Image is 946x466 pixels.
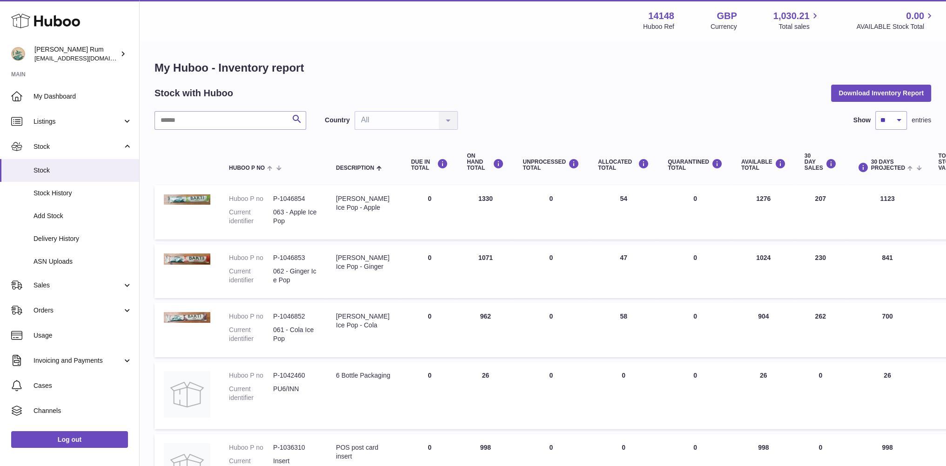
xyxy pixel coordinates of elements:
[34,45,118,63] div: [PERSON_NAME] Rum
[648,10,674,22] strong: 14148
[741,159,786,171] div: AVAILABLE Total
[11,431,128,448] a: Log out
[846,303,929,357] td: 700
[336,194,392,212] div: [PERSON_NAME] Ice Pop - Apple
[154,87,233,100] h2: Stock with Huboo
[336,312,392,330] div: [PERSON_NAME] Ice Pop - Cola
[402,303,457,357] td: 0
[164,194,210,205] img: product image
[34,189,132,198] span: Stock History
[34,117,122,126] span: Listings
[732,303,795,357] td: 904
[34,212,132,220] span: Add Stock
[336,443,392,461] div: POS post card insert
[693,372,697,379] span: 0
[229,267,273,285] dt: Current identifier
[513,303,589,357] td: 0
[795,303,846,357] td: 262
[846,185,929,240] td: 1123
[773,10,810,22] span: 1,030.21
[856,22,935,31] span: AVAILABLE Stock Total
[273,312,317,321] dd: P-1046852
[229,253,273,262] dt: Huboo P no
[273,208,317,226] dd: 063 - Apple Ice Pop
[589,244,658,299] td: 47
[34,406,132,415] span: Channels
[34,142,122,151] span: Stock
[732,362,795,429] td: 26
[336,253,392,271] div: [PERSON_NAME] Ice Pop - Ginger
[831,85,931,101] button: Download Inventory Report
[34,356,122,365] span: Invoicing and Payments
[906,10,924,22] span: 0.00
[402,244,457,299] td: 0
[325,116,350,125] label: Country
[229,312,273,321] dt: Huboo P no
[795,185,846,240] td: 207
[457,303,513,357] td: 962
[34,381,132,390] span: Cases
[778,22,820,31] span: Total sales
[711,22,737,31] div: Currency
[693,313,697,320] span: 0
[34,234,132,243] span: Delivery History
[229,443,273,452] dt: Huboo P no
[336,165,374,171] span: Description
[457,362,513,429] td: 26
[229,165,265,171] span: Huboo P no
[336,371,392,380] div: 6 Bottle Packaging
[273,267,317,285] dd: 062 - Ginger Ice Pop
[795,244,846,299] td: 230
[693,195,697,202] span: 0
[598,159,649,171] div: ALLOCATED Total
[229,326,273,343] dt: Current identifier
[693,444,697,451] span: 0
[589,303,658,357] td: 58
[773,10,820,31] a: 1,030.21 Total sales
[34,281,122,290] span: Sales
[856,10,935,31] a: 0.00 AVAILABLE Stock Total
[164,253,210,265] img: product image
[229,371,273,380] dt: Huboo P no
[693,254,697,261] span: 0
[871,159,905,171] span: 30 DAYS PROJECTED
[402,362,457,429] td: 0
[513,244,589,299] td: 0
[795,362,846,429] td: 0
[457,244,513,299] td: 1071
[164,312,210,322] img: product image
[34,166,132,175] span: Stock
[717,10,737,22] strong: GBP
[912,116,931,125] span: entries
[668,159,723,171] div: QUARANTINED Total
[273,385,317,402] dd: PU6/INN
[154,60,931,75] h1: My Huboo - Inventory report
[732,185,795,240] td: 1276
[853,116,871,125] label: Show
[34,331,132,340] span: Usage
[732,244,795,299] td: 1024
[513,185,589,240] td: 0
[11,47,25,61] img: mail@bartirum.wales
[229,194,273,203] dt: Huboo P no
[589,362,658,429] td: 0
[523,159,579,171] div: UNPROCESSED Total
[34,306,122,315] span: Orders
[164,371,210,418] img: product image
[34,92,132,101] span: My Dashboard
[34,257,132,266] span: ASN Uploads
[805,153,837,172] div: 30 DAY SALES
[411,159,448,171] div: DUE IN TOTAL
[513,362,589,429] td: 0
[273,253,317,262] dd: P-1046853
[467,153,504,172] div: ON HAND Total
[229,385,273,402] dt: Current identifier
[229,208,273,226] dt: Current identifier
[589,185,658,240] td: 54
[643,22,674,31] div: Huboo Ref
[273,443,317,452] dd: P-1036310
[273,371,317,380] dd: P-1042460
[273,326,317,343] dd: 061 - Cola Ice Pop
[273,194,317,203] dd: P-1046854
[402,185,457,240] td: 0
